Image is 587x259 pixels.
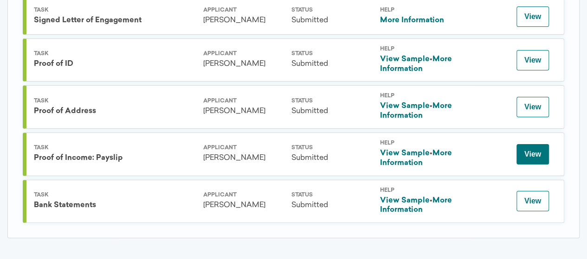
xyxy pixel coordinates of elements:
[203,7,284,13] div: Applicant
[34,107,196,116] div: Proof of Address
[380,101,460,121] div: •
[291,16,372,25] div: Submitted
[380,102,429,110] a: View Sample
[34,7,196,13] div: Task
[380,46,460,52] div: Help
[203,192,284,198] div: Applicant
[291,107,372,116] div: Submitted
[34,192,196,198] div: Task
[380,56,452,73] a: More Information
[203,98,284,104] div: Applicant
[380,150,452,167] a: More Information
[203,201,284,210] div: [PERSON_NAME]
[380,93,460,99] div: Help
[380,188,460,193] div: Help
[203,51,284,57] div: Applicant
[34,145,196,151] div: Task
[291,201,372,210] div: Submitted
[380,150,429,157] a: View Sample
[380,7,460,13] div: Help
[380,17,444,24] a: More Information
[380,56,429,63] a: View Sample
[291,192,372,198] div: Status
[291,7,372,13] div: Status
[203,107,284,116] div: [PERSON_NAME]
[34,201,196,210] div: Bank Statements
[291,59,372,69] div: Submitted
[380,149,460,168] div: •
[203,59,284,69] div: [PERSON_NAME]
[516,50,549,70] button: View
[291,153,372,163] div: Submitted
[516,97,549,117] button: View
[516,191,549,211] button: View
[34,16,196,25] div: Signed Letter of Engagement
[34,153,196,163] div: Proof of Income: Payslip
[34,59,196,69] div: Proof of ID
[516,6,549,27] button: View
[380,55,460,74] div: •
[380,197,429,204] a: View Sample
[203,145,284,151] div: Applicant
[380,196,460,215] div: •
[291,98,372,104] div: Status
[203,153,284,163] div: [PERSON_NAME]
[516,144,549,164] button: View
[291,51,372,57] div: Status
[380,140,460,146] div: Help
[34,51,196,57] div: Task
[291,145,372,151] div: Status
[34,98,196,104] div: Task
[203,16,284,25] div: [PERSON_NAME]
